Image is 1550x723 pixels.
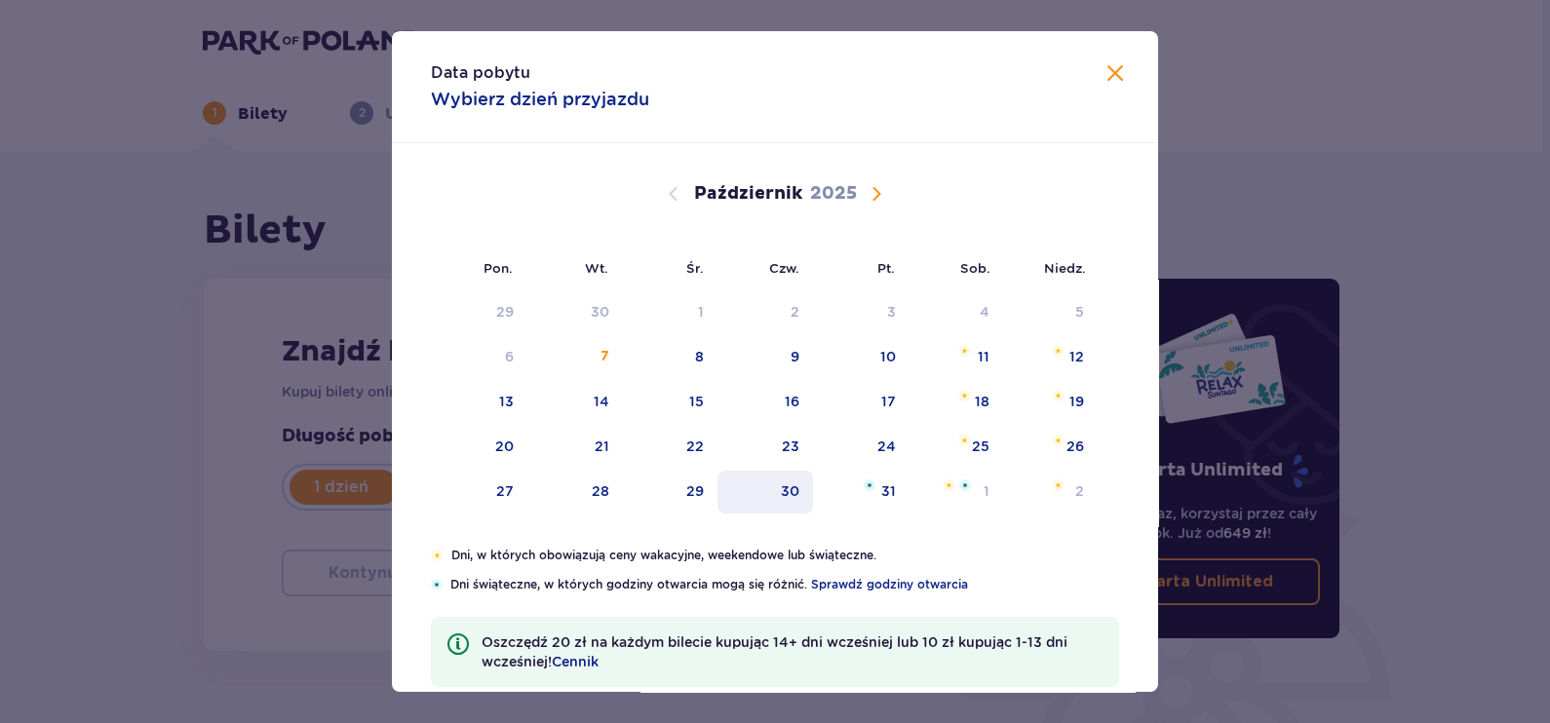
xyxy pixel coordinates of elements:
td: Data niedostępna. wtorek, 30 września 2025 [527,291,624,334]
td: piątek, 24 października 2025 [813,426,910,469]
small: Pon. [484,260,513,276]
p: Dni świąteczne, w których godziny otwarcia mogą się różnić. [450,576,1119,593]
td: wtorek, 14 października 2025 [527,381,624,424]
div: 31 [881,481,896,501]
td: czwartek, 9 października 2025 [717,336,814,379]
div: 22 [686,437,704,456]
td: środa, 8 października 2025 [623,336,717,379]
td: czwartek, 23 października 2025 [717,426,814,469]
div: 6 [505,347,514,366]
td: sobota, 18 października 2025 [910,381,1004,424]
button: Poprzedni miesiąc [662,182,685,206]
img: Pomarańczowa gwiazdka [958,435,971,446]
div: 7 [601,347,609,366]
div: 3 [887,302,896,322]
div: 23 [782,437,799,456]
td: Data niedostępna. sobota, 4 października 2025 [910,291,1004,334]
small: Czw. [769,260,799,276]
img: Niebieska gwiazdka [864,479,875,491]
div: 5 [1075,302,1084,322]
td: środa, 15 października 2025 [623,381,717,424]
button: Zamknij [1104,62,1127,87]
img: Pomarańczowa gwiazdka [431,550,444,561]
p: Wybierz dzień przyjazdu [431,88,649,111]
td: wtorek, 28 października 2025 [527,471,624,514]
div: 2 [791,302,799,322]
div: 18 [975,392,989,411]
small: Niedz. [1044,260,1086,276]
td: Data niedostępna. niedziela, 5 października 2025 [1003,291,1098,334]
img: Pomarańczowa gwiazdka [1052,479,1065,491]
button: Następny miesiąc [865,182,888,206]
td: niedziela, 26 października 2025 [1003,426,1098,469]
p: Data pobytu [431,62,530,84]
img: Pomarańczowa gwiazdka [1052,345,1065,357]
div: 12 [1069,347,1084,366]
small: Pt. [877,260,895,276]
div: 10 [880,347,896,366]
td: Data niedostępna. piątek, 3 października 2025 [813,291,910,334]
div: 15 [689,392,704,411]
img: Pomarańczowa gwiazdka [958,390,971,401]
div: 20 [495,437,514,456]
div: 25 [972,437,989,456]
div: 9 [791,347,799,366]
div: 2 [1075,481,1084,501]
p: 2025 [810,182,857,206]
td: poniedziałek, 13 października 2025 [431,381,527,424]
small: Wt. [585,260,608,276]
td: niedziela, 2 listopada 2025 [1003,471,1098,514]
td: czwartek, 30 października 2025 [717,471,814,514]
p: Październik [694,182,802,206]
td: wtorek, 7 października 2025 [527,336,624,379]
td: niedziela, 12 października 2025 [1003,336,1098,379]
div: 27 [496,481,514,501]
div: 17 [881,392,896,411]
td: piątek, 17 października 2025 [813,381,910,424]
td: czwartek, 16 października 2025 [717,381,814,424]
td: Data niedostępna. poniedziałek, 29 września 2025 [431,291,527,334]
img: Pomarańczowa gwiazdka [1052,390,1065,401]
td: poniedziałek, 27 października 2025 [431,471,527,514]
img: Pomarańczowa gwiazdka [958,345,971,357]
td: sobota, 25 października 2025 [910,426,1004,469]
div: 13 [499,392,514,411]
td: wtorek, 21 października 2025 [527,426,624,469]
div: 8 [695,347,704,366]
td: środa, 29 października 2025 [623,471,717,514]
a: Cennik [552,652,599,671]
div: 14 [594,392,609,411]
td: piątek, 31 października 2025 [813,471,910,514]
td: sobota, 1 listopada 2025 [910,471,1004,514]
img: Pomarańczowa gwiazdka [1052,435,1065,446]
small: Śr. [686,260,704,276]
div: 24 [877,437,896,456]
div: 11 [978,347,989,366]
td: Data niedostępna. czwartek, 2 października 2025 [717,291,814,334]
div: 19 [1069,392,1084,411]
a: Sprawdź godziny otwarcia [811,576,968,593]
div: 4 [980,302,989,322]
small: Sob. [960,260,990,276]
div: 29 [686,481,704,501]
div: 1 [698,302,704,322]
div: 16 [785,392,799,411]
div: 26 [1066,437,1084,456]
td: piątek, 10 października 2025 [813,336,910,379]
p: Dni, w których obowiązują ceny wakacyjne, weekendowe lub świąteczne. [451,547,1119,564]
td: Data niedostępna. środa, 1 października 2025 [623,291,717,334]
p: Oszczędź 20 zł na każdym bilecie kupując 14+ dni wcześniej lub 10 zł kupując 1-13 dni wcześniej! [482,632,1104,671]
div: 28 [592,481,609,501]
div: 30 [781,481,799,501]
td: Data niedostępna. poniedziałek, 6 października 2025 [431,336,527,379]
img: Niebieska gwiazdka [431,579,443,590]
img: Niebieska gwiazdka [959,479,971,491]
div: 1 [984,481,989,501]
td: poniedziałek, 20 października 2025 [431,426,527,469]
td: niedziela, 19 października 2025 [1003,381,1098,424]
img: Pomarańczowa gwiazdka [943,479,955,491]
div: 29 [496,302,514,322]
div: 30 [591,302,609,322]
